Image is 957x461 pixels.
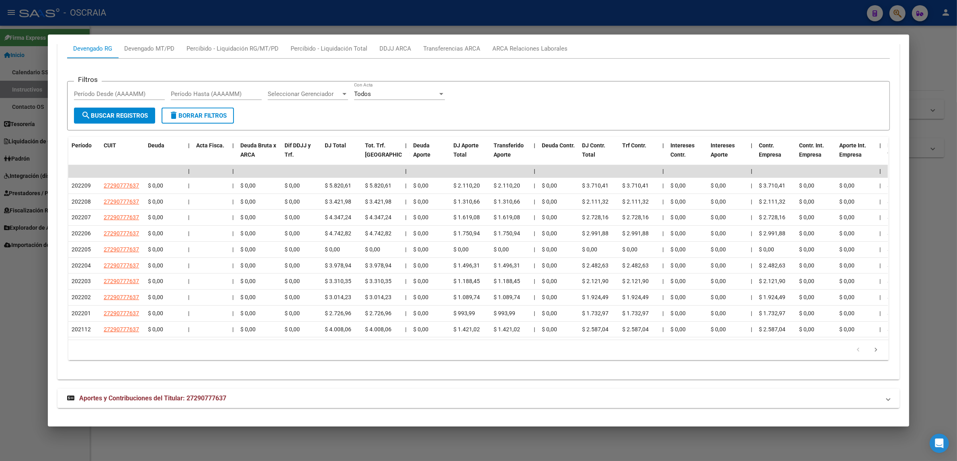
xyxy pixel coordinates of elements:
mat-icon: search [81,110,91,120]
span: | [751,294,752,300]
datatable-header-cell: CUIT [100,137,145,172]
span: $ 0,00 [240,278,256,284]
span: $ 4.347,24 [365,214,391,220]
span: $ 0,00 [240,182,256,189]
span: | [662,182,664,189]
span: $ 0,00 [285,182,300,189]
span: $ 0,00 [799,214,814,220]
span: $ 0,00 [285,246,300,253]
span: | [534,214,535,220]
span: $ 4.742,82 [325,230,351,237]
span: | [662,278,664,284]
span: $ 1.089,74 [494,294,520,300]
span: | [188,198,189,205]
span: $ 0,00 [148,278,163,284]
span: $ 2.110,20 [494,182,520,189]
span: $ 0,00 [582,246,597,253]
span: $ 0,00 [413,214,428,220]
span: $ 0,00 [413,278,428,284]
span: $ 2.482,63 [622,262,649,269]
span: | [751,168,752,174]
span: $ 0,00 [799,246,814,253]
span: $ 0,00 [240,214,256,220]
datatable-header-cell: | [531,137,539,172]
datatable-header-cell: Deuda Bruta x ARCA [237,137,281,172]
span: | [662,214,664,220]
span: $ 0,00 [839,246,855,253]
span: $ 0,00 [148,262,163,269]
span: | [662,168,664,174]
span: 202208 [72,198,91,205]
span: | [405,262,406,269]
span: | [188,310,189,316]
span: | [405,278,406,284]
span: Deuda Contr. [542,142,575,149]
span: $ 0,00 [839,278,855,284]
span: $ 2.728,16 [582,214,609,220]
span: $ 0,00 [711,198,726,205]
span: $ 1.188,45 [453,278,480,284]
span: $ 4.347,24 [325,214,351,220]
span: $ 1.924,49 [622,294,649,300]
datatable-header-cell: Dif DDJJ y Trf. [281,137,322,172]
span: $ 0,00 [670,182,686,189]
span: | [879,278,881,284]
datatable-header-cell: Deuda [145,137,185,172]
span: $ 2.111,32 [582,198,609,205]
span: $ 0,00 [494,246,509,253]
span: $ 1.750,94 [453,230,480,237]
span: $ 1.089,74 [453,294,480,300]
span: $ 1.310,66 [887,198,914,205]
span: $ 0,00 [413,246,428,253]
span: Borrar Filtros [169,112,227,119]
span: $ 0,00 [240,246,256,253]
span: $ 1.496,31 [453,262,480,269]
span: $ 0,00 [711,294,726,300]
span: Buscar Registros [81,112,148,119]
span: $ 0,00 [670,246,686,253]
div: DDJJ ARCA [379,44,411,53]
span: Aporte Int. Empresa [839,142,866,158]
span: 27290777637 [104,214,139,220]
span: | [751,278,752,284]
span: $ 0,00 [542,214,557,220]
span: $ 5.820,61 [365,182,391,189]
span: | [232,310,234,316]
span: $ 0,00 [365,246,380,253]
div: Devengado RG [73,44,112,53]
span: $ 1.496,31 [887,262,914,269]
span: | [534,198,535,205]
span: | [662,246,664,253]
span: $ 0,00 [542,198,557,205]
span: $ 3.421,98 [365,198,391,205]
span: 202206 [72,230,91,237]
span: $ 0,00 [711,246,726,253]
span: | [879,182,881,189]
span: | [534,168,535,174]
span: | [879,230,881,237]
span: $ 0,00 [285,214,300,220]
div: Devengado MT/PD [124,44,174,53]
span: | [662,142,664,149]
span: | [188,262,189,269]
span: $ 0,00 [670,262,686,269]
span: $ 1.619,08 [453,214,480,220]
span: | [232,262,234,269]
span: $ 0,00 [839,182,855,189]
span: $ 1.496,31 [494,262,520,269]
span: | [188,246,189,253]
span: Período [72,142,92,149]
h3: Filtros [74,75,102,84]
span: $ 2.991,88 [759,230,785,237]
span: $ 3.710,41 [582,182,609,189]
a: go to previous page [850,346,866,355]
span: | [662,262,664,269]
datatable-header-cell: Período [68,137,100,172]
span: $ 0,00 [148,230,163,237]
span: | [751,246,752,253]
span: Deuda Bruta x ARCA [240,142,276,158]
span: $ 0,00 [542,182,557,189]
span: $ 0,00 [148,182,163,189]
datatable-header-cell: | [876,137,884,172]
div: Percibido - Liquidación Total [291,44,367,53]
